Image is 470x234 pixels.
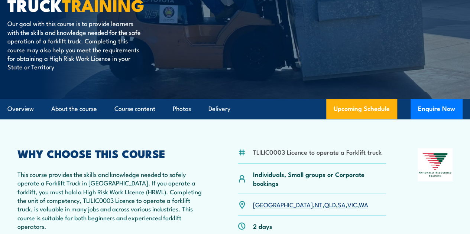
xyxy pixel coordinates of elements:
a: Course content [114,99,155,119]
a: About the course [51,99,97,119]
a: VIC [347,200,357,209]
p: 2 days [253,222,272,230]
button: Enquire Now [411,99,463,119]
h2: WHY CHOOSE THIS COURSE [17,148,206,158]
p: , , , , , [253,200,368,209]
a: Delivery [208,99,230,119]
a: NT [315,200,322,209]
p: Individuals, Small groups or Corporate bookings [253,170,386,187]
a: QLD [324,200,336,209]
a: Overview [7,99,34,119]
a: SA [338,200,346,209]
li: TLILIC0003 Licence to operate a Forklift truck [253,148,382,156]
p: Our goal with this course is to provide learners with the skills and knowledge needed for the saf... [7,19,143,71]
a: WA [359,200,368,209]
a: Photos [173,99,191,119]
img: Nationally Recognised Training logo. [418,148,453,181]
a: [GEOGRAPHIC_DATA] [253,200,313,209]
a: Upcoming Schedule [326,99,397,119]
